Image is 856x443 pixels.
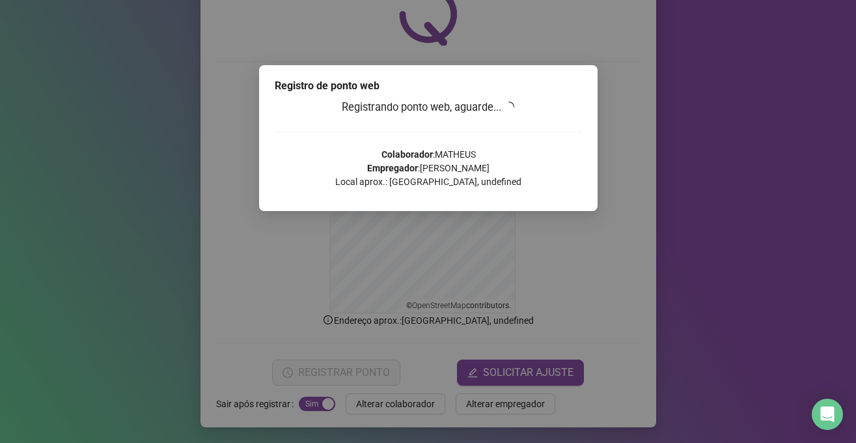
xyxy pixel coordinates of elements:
p: : MATHEUS : [PERSON_NAME] Local aprox.: [GEOGRAPHIC_DATA], undefined [275,148,582,189]
strong: Empregador [367,163,418,173]
h3: Registrando ponto web, aguarde... [275,99,582,116]
strong: Colaborador [381,149,432,160]
div: Open Intercom Messenger [812,399,843,430]
div: Registro de ponto web [275,78,582,94]
span: loading [504,102,514,112]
